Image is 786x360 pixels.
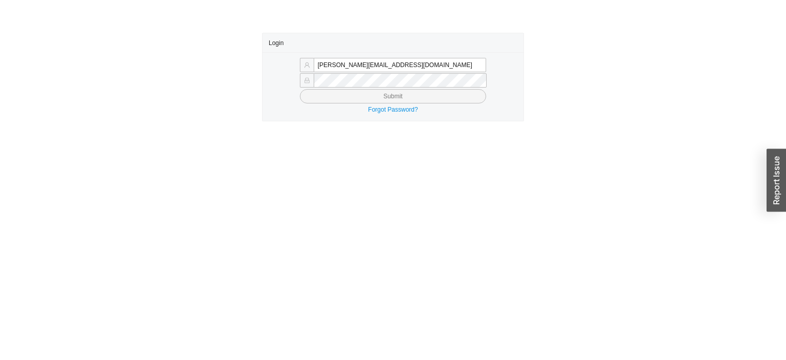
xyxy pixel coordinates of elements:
[368,106,418,113] a: Forgot Password?
[314,58,486,72] input: Email
[304,62,310,68] span: user
[300,89,486,103] button: Submit
[269,33,517,52] div: Login
[304,77,310,83] span: lock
